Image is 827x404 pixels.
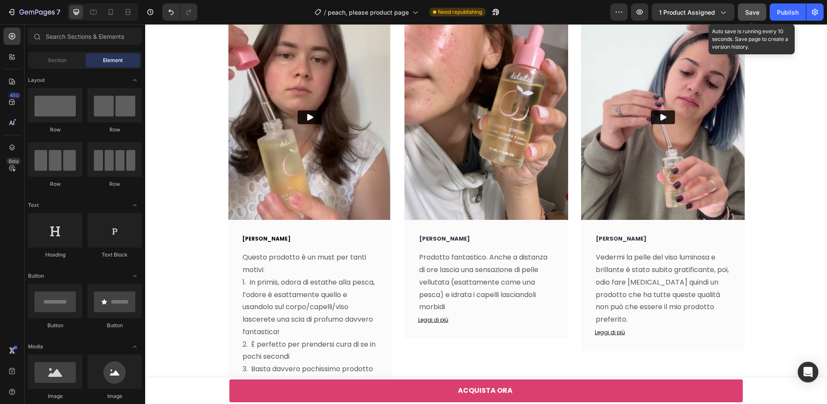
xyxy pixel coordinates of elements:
[97,314,232,339] p: 2. È perfetto per prendersi cura di se in pochi secondi
[28,28,142,45] input: Search Sections & Elements
[274,210,408,219] p: [PERSON_NAME]
[8,92,21,99] div: 450
[745,9,759,16] span: Save
[273,292,303,299] span: Leggi di più
[438,8,482,16] span: Need republishing
[28,201,39,209] span: Text
[313,360,367,373] div: ACQUISTA ORA
[87,180,142,188] div: Row
[97,339,232,376] p: 3. Basta davvero pochissimo prodotto per ogni uso, quindi una boccetta vi durerà a lungo
[128,73,142,87] span: Toggle open
[738,3,766,21] button: Save
[87,126,142,134] div: Row
[97,211,146,218] span: [PERSON_NAME]
[324,8,326,17] span: /
[56,7,60,17] p: 7
[128,269,142,283] span: Toggle open
[451,210,585,219] p: [PERSON_NAME]
[162,3,197,21] div: Undo/Redo
[770,3,806,21] button: Publish
[28,76,45,84] span: Layout
[152,86,177,100] button: Play
[506,86,530,100] button: Play
[87,392,142,400] div: Image
[659,8,715,17] span: 1 product assigned
[777,8,799,17] div: Publish
[652,3,734,21] button: 1 product assigned
[451,227,585,302] p: Vedermi la pelle del viso luminosa e brillante è stato subito gratificante, poi, odio fare [MEDIC...
[3,3,64,21] button: 7
[28,251,82,259] div: Heading
[6,158,21,165] div: Beta
[87,322,142,329] div: Button
[145,24,827,404] iframe: Design area
[28,272,44,280] span: Button
[274,227,408,289] p: Prodotto fantastico. Anche a distanza di ore lascia una sensazione di pelle vellutata (esattament...
[87,251,142,259] div: Text Block
[28,343,43,351] span: Media
[128,340,142,354] span: Toggle open
[328,8,409,17] span: peach, please product page
[97,252,232,314] p: 1. In primis, odora di estathe alla pesca, l’odore è esattamente quello e usandolo sul corpo/cape...
[97,227,232,252] p: Questo prodotto è un must per tanti motivi:
[128,198,142,212] span: Toggle open
[28,322,82,329] div: Button
[28,126,82,134] div: Row
[450,304,480,312] span: Leggi di più
[28,392,82,400] div: Image
[28,180,82,188] div: Row
[103,56,123,64] span: Element
[48,56,66,64] span: Section
[798,362,818,382] div: Open Intercom Messenger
